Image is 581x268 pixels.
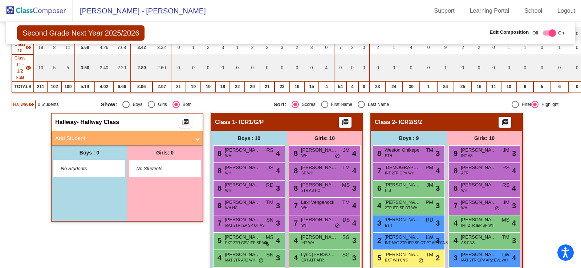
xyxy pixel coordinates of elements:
span: LW [502,251,509,259]
span: 4 [276,235,280,246]
div: Girls: 10 [287,131,362,145]
span: [PERSON_NAME] [225,181,261,189]
span: 7 [216,219,222,227]
span: 8 [292,167,298,175]
span: TM [426,147,433,154]
td: 54 [334,81,346,92]
span: 7 [292,202,298,210]
span: 3 [375,219,381,227]
span: INT 2TR IEP SP WH [461,223,495,228]
span: [PERSON_NAME] [385,234,421,241]
span: 8 [216,167,222,175]
td: 0 [358,41,370,54]
td: 7.68 [113,41,131,54]
div: Boys [130,101,142,108]
span: 9 [452,149,458,157]
span: JM [343,147,350,154]
span: 8 [216,149,222,157]
span: 4 [276,148,280,159]
td: 2 [290,41,304,54]
td: 2 [260,41,275,54]
span: 4 [352,165,356,176]
span: 8 [216,184,222,192]
td: 2.40 [95,54,113,81]
span: 5 [216,236,222,244]
span: Second Grade Next Year 2025/2026 [17,25,145,41]
td: 0 [472,54,486,81]
td: 0 [216,54,230,81]
span: [PERSON_NAME] [301,216,337,223]
span: On [558,30,564,36]
mat-icon: visibility [25,45,31,50]
td: 8 [47,41,61,54]
span: No Students [137,165,182,172]
td: 22 [230,81,245,92]
span: 3 [352,235,356,246]
td: 2 [346,41,358,54]
td: 4.26 [95,41,113,54]
a: Learning Portal [464,5,515,17]
td: 0 [171,54,186,81]
span: [PERSON_NAME] [461,147,497,154]
span: 3 [512,200,516,211]
td: 84 [437,81,454,92]
span: [PERSON_NAME] [461,164,497,171]
span: ETH [385,223,392,228]
td: 0 [319,41,334,54]
td: 20 [245,81,260,92]
span: AS CNS [461,240,475,246]
td: 4 [319,81,334,92]
td: 5 [61,54,75,81]
td: 0 [420,54,437,81]
td: 0 [290,54,304,81]
span: - ICR2/S/Z [395,119,423,126]
div: Both [180,101,192,108]
span: INT AS [461,153,473,158]
span: 8 [452,167,458,175]
mat-icon: visibility [25,65,31,71]
span: [PERSON_NAME] [225,147,261,154]
td: 1 [420,81,437,92]
span: [PERSON_NAME] - [PERSON_NAME] [73,5,206,17]
span: 3 [512,235,516,246]
td: 11 [61,41,75,54]
span: Hallway [55,119,77,126]
span: SP WH [301,170,313,176]
span: LW [426,234,433,241]
span: 0 Students [38,101,58,108]
td: 0 [551,54,568,81]
td: 23 [370,81,385,92]
td: 2.97 [153,81,171,92]
td: 2.20 [113,54,131,81]
span: RD [426,216,433,224]
td: 0 [334,54,346,81]
td: 0 [358,54,370,81]
span: MS [342,181,350,189]
td: 0 [533,54,551,81]
div: Girls: 0 [127,145,203,160]
span: 4 [352,148,356,159]
td: 0 [358,81,370,92]
span: INT WH [301,240,314,246]
span: Class 2 [375,119,395,126]
td: 16 [472,81,486,92]
span: Lexi Vengenock [301,199,337,206]
span: [PERSON_NAME][MEDICAL_DATA] [461,181,497,189]
span: No Students [61,165,106,172]
span: DS [267,164,273,172]
span: 7 [375,167,381,175]
td: 21 [260,81,275,92]
span: RS [503,181,509,189]
span: 3 [276,252,280,263]
td: 2 [245,41,260,54]
td: 23 [275,81,290,92]
span: 8 [292,184,298,192]
td: 1 [551,41,568,54]
span: PM [426,164,433,172]
span: [PERSON_NAME] [225,251,261,258]
td: 3 [216,41,230,54]
td: 0 [402,54,420,81]
td: 2 [201,41,216,54]
span: TM [266,199,273,206]
span: ETH [385,153,392,158]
